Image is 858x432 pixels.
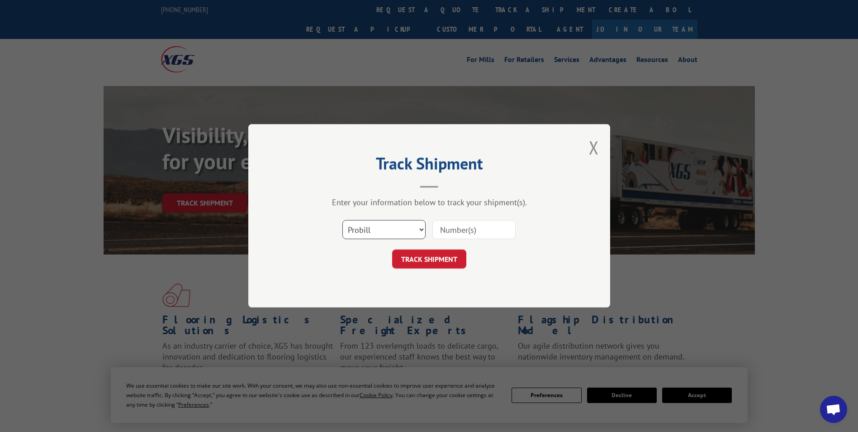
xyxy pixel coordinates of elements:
h2: Track Shipment [294,157,565,174]
a: Open chat [820,396,847,423]
input: Number(s) [432,221,516,240]
button: Close modal [589,135,599,159]
div: Enter your information below to track your shipment(s). [294,197,565,208]
button: TRACK SHIPMENT [392,250,466,269]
